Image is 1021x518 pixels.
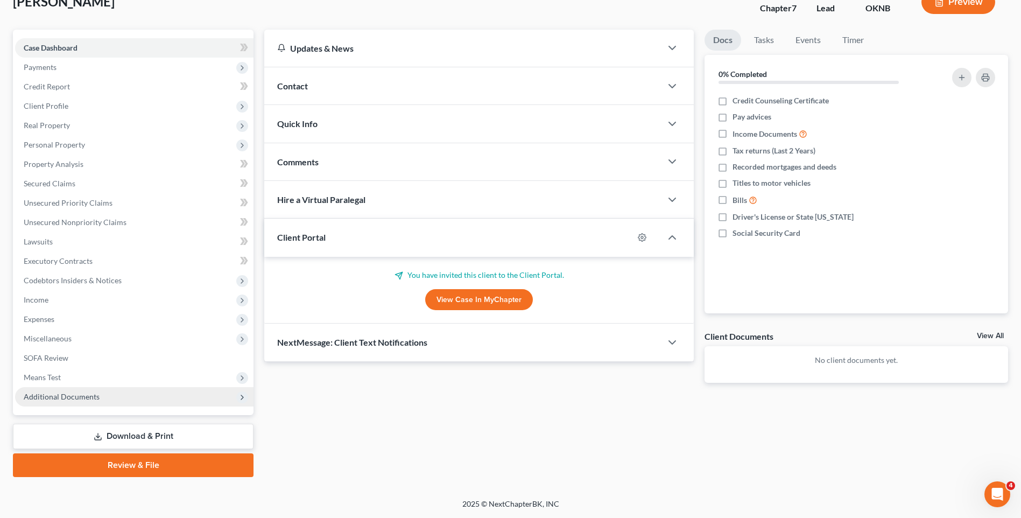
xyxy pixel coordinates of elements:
[713,355,999,366] p: No client documents yet.
[24,237,53,246] span: Lawsuits
[24,82,70,91] span: Credit Report
[15,174,254,193] a: Secured Claims
[733,162,836,172] span: Recorded mortgages and deeds
[705,331,773,342] div: Client Documents
[733,178,811,188] span: Titles to motor vehicles
[24,353,68,362] span: SOFA Review
[834,30,872,51] a: Timer
[733,95,829,106] span: Credit Counseling Certificate
[13,424,254,449] a: Download & Print
[24,295,48,304] span: Income
[204,499,818,518] div: 2025 © NextChapterBK, INC
[733,212,854,222] span: Driver's License or State [US_STATE]
[15,38,254,58] a: Case Dashboard
[15,213,254,232] a: Unsecured Nonpriority Claims
[24,62,57,72] span: Payments
[865,2,904,15] div: OKNB
[733,129,797,139] span: Income Documents
[984,481,1010,507] iframe: Intercom live chat
[277,157,319,167] span: Comments
[977,332,1004,340] a: View All
[787,30,829,51] a: Events
[24,256,93,265] span: Executory Contracts
[719,69,767,79] strong: 0% Completed
[24,373,61,382] span: Means Test
[745,30,783,51] a: Tasks
[24,121,70,130] span: Real Property
[24,334,72,343] span: Miscellaneous
[24,392,100,401] span: Additional Documents
[24,101,68,110] span: Client Profile
[277,43,649,54] div: Updates & News
[733,111,771,122] span: Pay advices
[15,77,254,96] a: Credit Report
[24,276,122,285] span: Codebtors Insiders & Notices
[15,348,254,368] a: SOFA Review
[24,43,78,52] span: Case Dashboard
[277,118,318,129] span: Quick Info
[1006,481,1015,490] span: 4
[13,453,254,477] a: Review & File
[733,145,815,156] span: Tax returns (Last 2 Years)
[15,155,254,174] a: Property Analysis
[24,140,85,149] span: Personal Property
[277,81,308,91] span: Contact
[760,2,799,15] div: Chapter
[15,193,254,213] a: Unsecured Priority Claims
[425,289,533,311] a: View Case in MyChapter
[277,270,681,281] p: You have invited this client to the Client Portal.
[816,2,848,15] div: Lead
[733,195,747,206] span: Bills
[24,179,75,188] span: Secured Claims
[24,198,112,207] span: Unsecured Priority Claims
[24,218,126,227] span: Unsecured Nonpriority Claims
[15,251,254,271] a: Executory Contracts
[15,232,254,251] a: Lawsuits
[277,337,427,347] span: NextMessage: Client Text Notifications
[705,30,741,51] a: Docs
[277,232,326,242] span: Client Portal
[277,194,365,205] span: Hire a Virtual Paralegal
[792,3,797,13] span: 7
[24,159,83,169] span: Property Analysis
[24,314,54,324] span: Expenses
[733,228,800,239] span: Social Security Card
